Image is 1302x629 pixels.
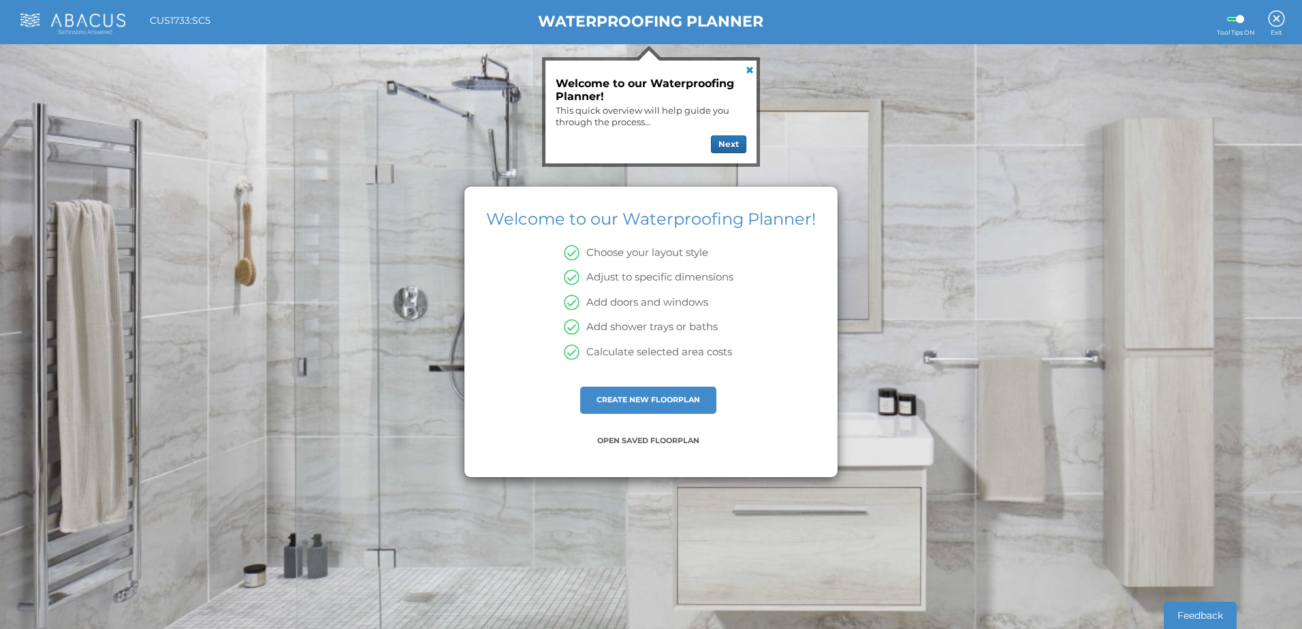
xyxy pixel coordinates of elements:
[1268,10,1285,27] img: Exit
[579,344,732,359] p: Calculate selected area costs
[740,61,757,77] a: Close
[1217,29,1254,37] span: Tool Tips ON
[597,436,699,445] a: OPEN SAVED FLOORPLAN
[1268,29,1285,37] span: Exit
[564,319,579,335] img: green-tick-icon.png
[579,270,733,284] p: Adjust to specific dimensions
[564,270,579,285] img: green-tick-icon.png
[711,135,746,153] button: Next
[234,14,1068,30] h1: WATERPROOFING PLANNER
[475,210,827,228] h1: Welcome to our Waterproofing Planner!
[1268,4,1285,35] a: Exit
[150,16,210,26] h1: CUS1733:SC5
[564,295,579,310] img: green-tick-icon.png
[1164,602,1237,629] button: Feedback
[1227,17,1244,21] label: Guide
[556,77,736,103] h3: Welcome to our Waterproofing Planner!
[564,245,579,261] img: green-tick-icon.png
[597,395,700,404] a: CREATE NEW FLOORPLAN
[579,295,708,309] p: Add doors and windows
[579,245,708,259] p: Choose your layout style
[556,99,746,128] div: This quick overview will help guide you through the process...
[564,344,579,360] img: green-tick-icon.png
[579,319,718,334] p: Add shower trays or baths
